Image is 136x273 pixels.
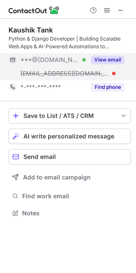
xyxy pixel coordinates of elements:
div: Save to List / ATS / CRM [23,112,116,119]
span: AI write personalized message [23,133,114,140]
button: AI write personalized message [9,129,131,144]
div: Kaushik Tank [9,26,53,34]
button: Reveal Button [91,83,124,91]
button: Add to email campaign [9,170,131,185]
span: [EMAIL_ADDRESS][DOMAIN_NAME] [20,70,109,77]
div: Python & Django Developer | Building Scalable Web Apps & AI-Powered Automations to Streamline You... [9,35,131,50]
button: Notes [9,207,131,219]
button: save-profile-one-click [9,108,131,123]
span: Add to email campaign [23,174,91,181]
button: Send email [9,149,131,164]
img: ContactOut v5.3.10 [9,5,60,15]
button: Reveal Button [91,56,124,64]
span: ***@[DOMAIN_NAME] [20,56,79,64]
span: Send email [23,153,56,160]
span: Notes [22,209,127,217]
button: Find work email [9,190,131,202]
span: Find work email [22,192,127,200]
